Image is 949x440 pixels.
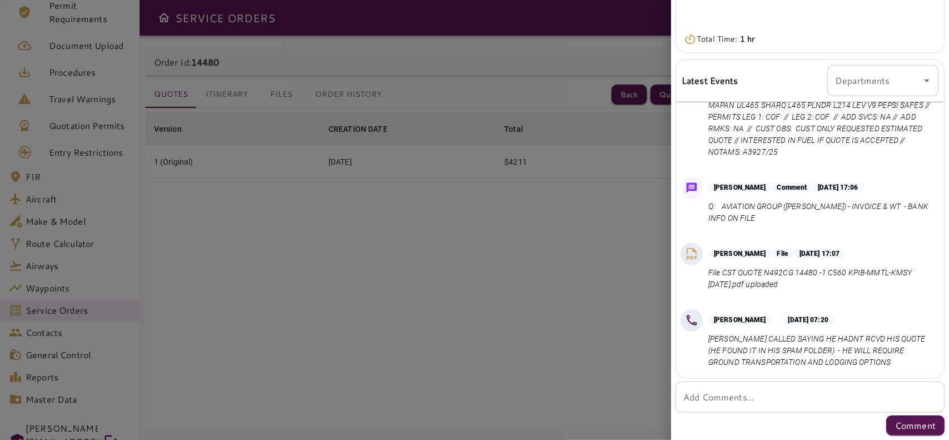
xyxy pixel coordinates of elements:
[812,182,863,192] p: [DATE] 17:06
[708,182,771,192] p: [PERSON_NAME]
[895,419,936,432] p: Comment
[771,249,793,259] p: File
[683,246,700,263] img: PDF File
[919,73,935,88] button: Open
[682,73,738,88] h6: Latest Events
[697,33,754,45] p: Total Time:
[708,333,934,368] p: [PERSON_NAME] CALLED SAYING HE HADNT RCVD HIS QUOTE (HE FOUND IT IN HIS SPAM FOLDER) - HE WILL RE...
[684,180,699,196] img: Message Icon
[708,267,934,290] p: File CST QUOTE N492CG 14480 -1 C560 KPIB-MMTL-KMSY [DATE].pdf uploaded
[708,249,771,259] p: [PERSON_NAME]
[708,315,771,325] p: [PERSON_NAME]
[771,182,812,192] p: Comment
[782,315,833,325] p: [DATE] 07:20
[886,416,945,436] button: Comment
[708,201,934,224] p: Q: AVIATION GROUP ([PERSON_NAME]) - INVOICE & WT - BANK INFO ON FILE
[740,33,755,45] b: 1 hr
[684,34,697,45] img: Timer Icon
[794,249,845,259] p: [DATE] 17:07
